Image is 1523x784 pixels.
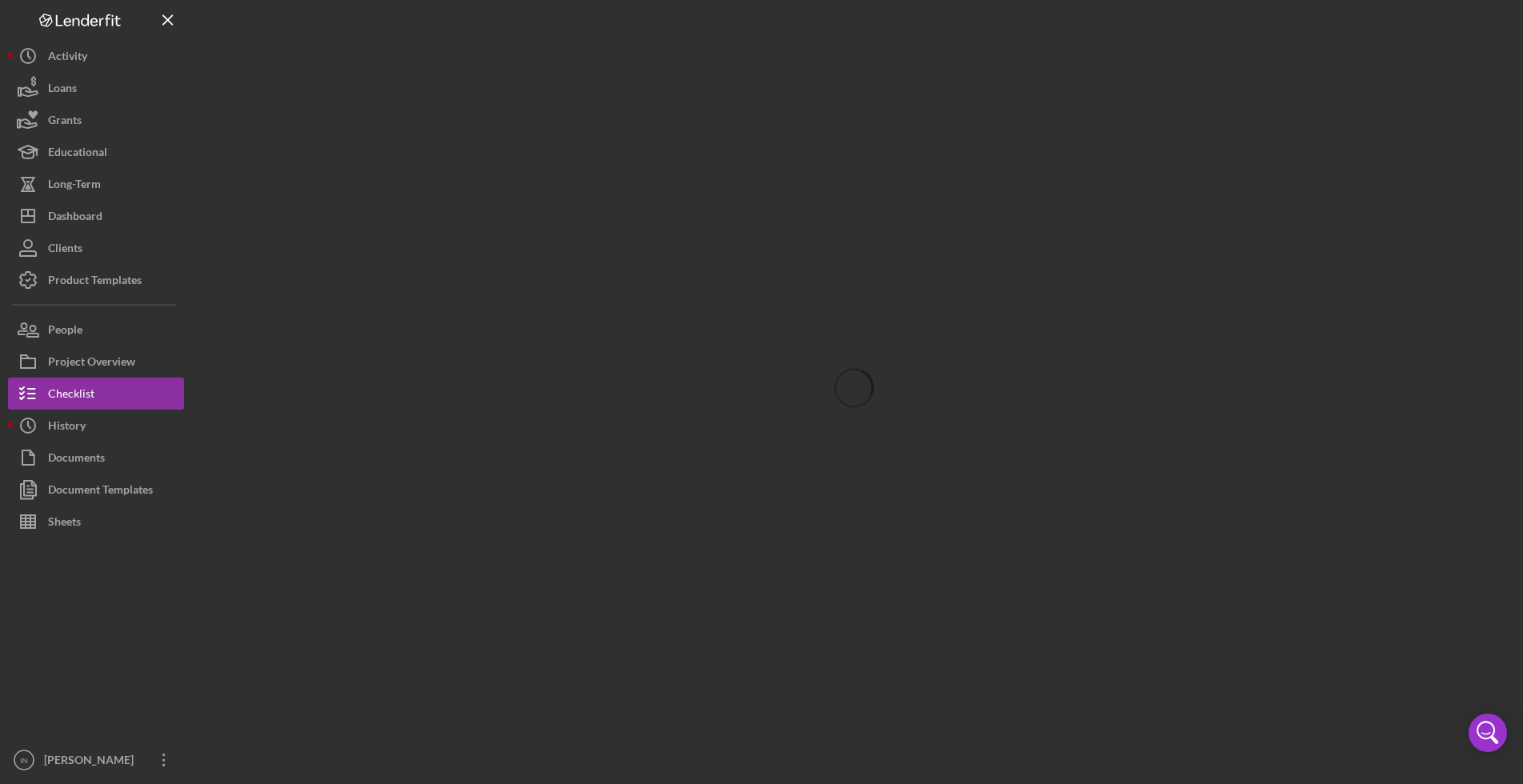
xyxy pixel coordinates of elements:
[8,72,184,104] button: Loans
[48,314,82,350] div: People
[8,378,184,410] button: Checklist
[48,264,142,300] div: Product Templates
[8,168,184,200] button: Long-Term
[8,410,184,442] button: History
[8,442,184,474] button: Documents
[40,744,144,780] div: [PERSON_NAME]
[8,40,184,72] button: Activity
[8,104,184,136] button: Grants
[48,104,82,140] div: Grants
[8,264,184,296] button: Product Templates
[48,474,153,510] div: Document Templates
[48,346,135,382] div: Project Overview
[1469,714,1507,752] div: Open Intercom Messenger
[8,200,184,232] button: Dashboard
[48,168,101,204] div: Long-Term
[8,314,184,346] button: People
[48,72,77,108] div: Loans
[20,756,28,765] text: IN
[8,474,184,506] button: Document Templates
[48,442,105,478] div: Documents
[48,378,94,414] div: Checklist
[8,506,184,538] button: Sheets
[48,136,107,172] div: Educational
[48,506,81,542] div: Sheets
[48,410,86,446] div: History
[8,346,184,378] button: Project Overview
[48,40,87,76] div: Activity
[8,232,184,264] button: Clients
[8,744,184,776] button: IN[PERSON_NAME]
[8,136,184,168] button: Educational
[48,232,82,268] div: Clients
[48,200,102,236] div: Dashboard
